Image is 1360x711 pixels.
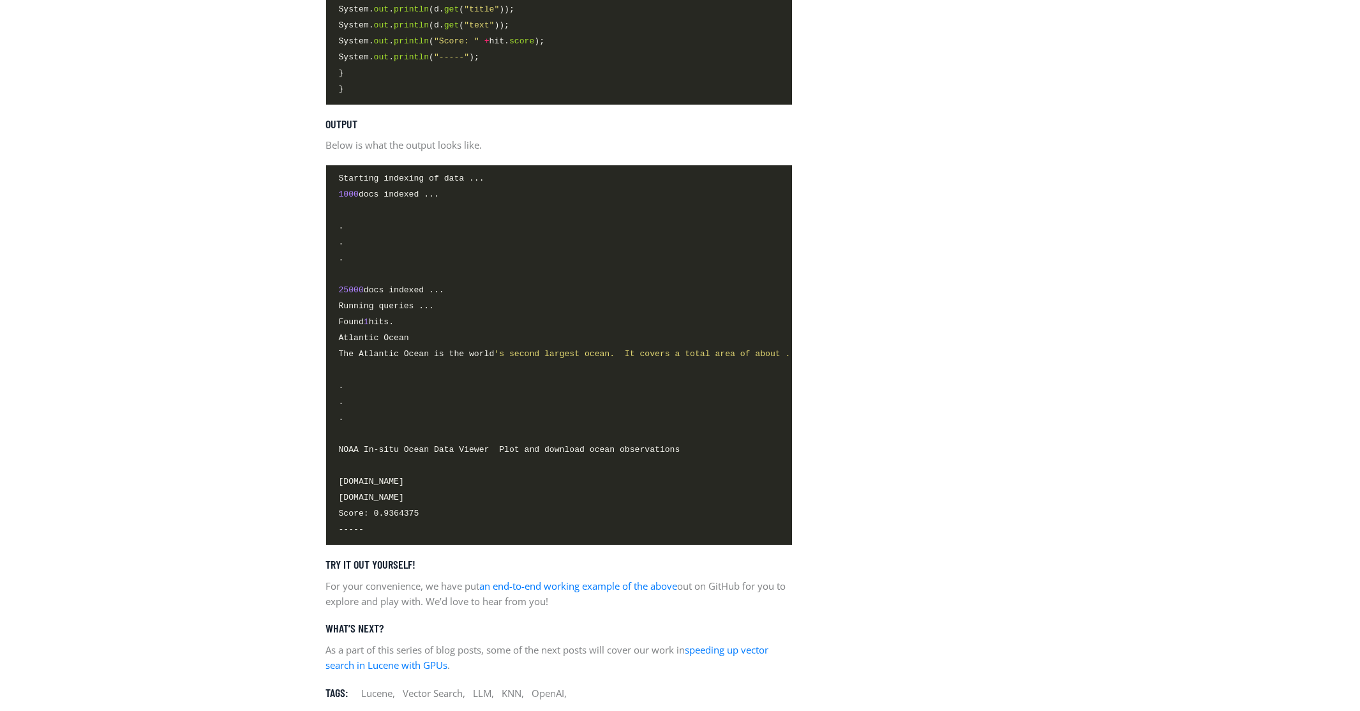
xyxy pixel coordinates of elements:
span: System. . ( ); [339,50,479,64]
span: . [339,220,344,233]
p: Below is what the output looks like. [326,137,792,153]
span: Starting indexing of data ... [339,172,484,185]
span: get [444,20,460,30]
span: 25000 [339,285,364,295]
h5: What’s next? [326,622,792,636]
span: . [339,379,344,393]
li: , [403,685,466,701]
a: speeding up vector search in Lucene with GPUs [326,643,769,671]
span: } [339,66,344,80]
p: For your convenience, we have put out on GitHub for you to explore and play with. We’d love to he... [326,578,792,609]
span: [DOMAIN_NAME] [339,475,404,488]
span: Running queries ... [339,299,434,313]
span: "title" [464,4,499,14]
span: System. . ( hit. ); [339,34,545,48]
span: println [394,4,429,14]
span: Found hits. [339,315,394,329]
span: "text" [464,20,494,30]
span: "Score: " [434,36,479,46]
a: Vector Search [403,687,463,700]
span: out [374,36,389,46]
span: docs indexed ... [339,283,444,297]
p: As a part of this series of blog posts, some of the next posts will cover our work in . [326,642,792,673]
span: . [339,236,344,249]
span: . [339,411,344,424]
a: an end-to-end working example of the above [480,580,678,592]
span: out [374,52,389,62]
h5: Try it out yourself! [326,558,792,572]
span: System. . (d. ( )); [339,3,514,16]
span: The Atlantic Ocean is the world s surface. It is named after the god Atlas from Greek mythology. [339,347,1318,361]
span: . [339,251,344,265]
a: OpenAI [532,687,565,700]
span: System. . (d. ( )); [339,19,510,32]
span: println [394,36,429,46]
span: } [339,82,344,96]
span: Atlantic Ocean [339,331,409,345]
h5: Tags: [326,686,349,700]
a: Lucene [362,687,393,700]
span: println [394,52,429,62]
span: docs indexed ... [339,188,439,201]
span: ----- [339,523,364,536]
span: + [484,36,489,46]
li: , [532,685,567,701]
a: KNN [502,687,522,700]
span: "-----" [434,52,469,62]
span: get [444,4,460,14]
span: Score: 0.9364375 [339,507,419,520]
span: out [374,4,389,14]
span: 1 [364,317,369,327]
li: , [502,685,525,701]
a: LLM [474,687,492,700]
span: NOAA In-situ Ocean Data Viewer Plot and download ocean observations [339,443,680,456]
li: , [474,685,495,701]
span: 1000 [339,190,359,199]
h5: Output [326,117,792,131]
span: 's second largest ocean. It covers a total area of about . It covers about 20 percent of the Earth' [494,349,996,359]
span: . [339,395,344,408]
span: out [374,20,389,30]
span: println [394,20,429,30]
li: , [362,685,396,701]
span: [DOMAIN_NAME] [339,491,404,504]
span: score [509,36,534,46]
